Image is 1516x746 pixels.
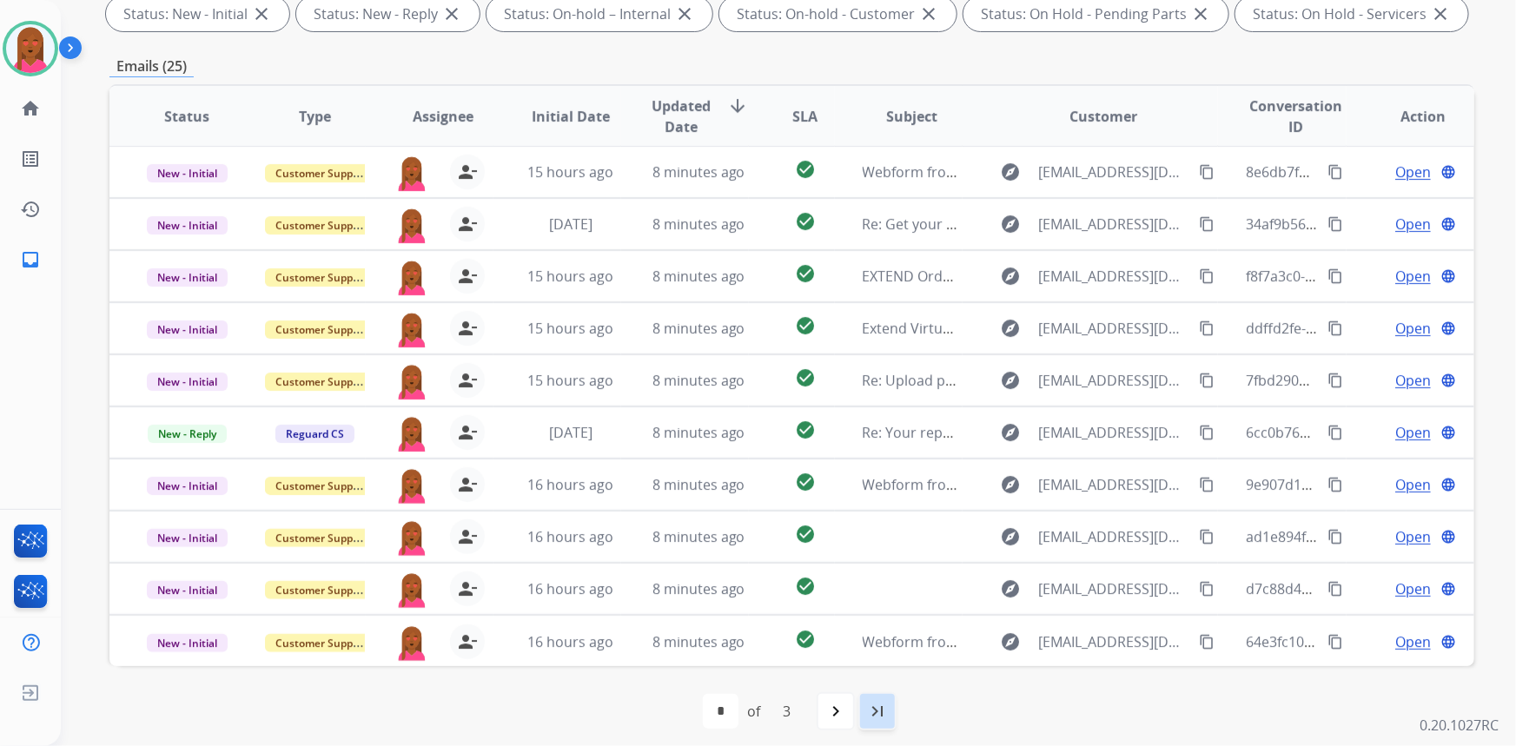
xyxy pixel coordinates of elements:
span: Open [1395,214,1431,234]
img: agent-avatar [394,155,429,191]
span: 8e6db7fb-3b4f-495a-a882-c4ca3101ba57 [1246,162,1509,182]
span: f8f7a3c0-af63-4516-92f3-b608b47f0811 [1246,267,1497,286]
span: 16 hours ago [527,579,613,598]
mat-icon: person_remove [457,474,478,495]
span: Re: Your repair part is on its way [863,423,1075,442]
span: Re: Upload photos to continue your claim [863,371,1135,390]
mat-icon: explore [1001,422,1022,443]
span: Open [1395,631,1431,652]
span: New - Initial [147,477,228,495]
div: 3 [769,694,804,729]
span: ddffd2fe-ac89-4280-9fae-4d10eb4dbaef [1246,319,1502,338]
span: Customer Support [265,634,378,652]
mat-icon: content_copy [1327,320,1343,336]
mat-icon: content_copy [1327,634,1343,650]
img: agent-avatar [394,363,429,399]
mat-icon: person_remove [457,318,478,339]
span: Webform from [EMAIL_ADDRESS][DOMAIN_NAME] on [DATE] [863,632,1256,651]
span: Open [1395,318,1431,339]
span: Open [1395,578,1431,599]
span: New - Initial [147,581,228,599]
span: Customer Support [265,581,378,599]
mat-icon: content_copy [1199,320,1215,336]
span: Customer Support [265,216,378,234]
span: 8 minutes ago [652,632,745,651]
mat-icon: explore [1001,578,1022,599]
mat-icon: language [1440,164,1456,180]
span: [EMAIL_ADDRESS][DOMAIN_NAME] [1039,266,1190,287]
span: Open [1395,266,1431,287]
mat-icon: content_copy [1199,581,1215,597]
mat-icon: check_circle [795,629,816,650]
span: 16 hours ago [527,527,613,546]
span: 8 minutes ago [652,319,745,338]
span: 15 hours ago [527,319,613,338]
span: 9e907d1d-e109-457c-af8d-b8be17254530 [1246,475,1513,494]
span: New - Reply [148,425,227,443]
span: New - Initial [147,373,228,391]
span: Extend Virtual Card not working with merchant [863,319,1170,338]
span: Webform from [EMAIL_ADDRESS][DOMAIN_NAME] on [DATE] [863,475,1256,494]
span: 15 hours ago [527,162,613,182]
span: Initial Date [532,106,610,127]
span: 15 hours ago [527,371,613,390]
span: [EMAIL_ADDRESS][DOMAIN_NAME] [1039,422,1190,443]
span: Open [1395,370,1431,391]
span: 8 minutes ago [652,475,745,494]
span: 7fbd2900-535f-4968-b46a-3d19db0ef39b [1246,371,1509,390]
span: ad1e894f-e892-4b99-870c-69a255ba2ac8 [1246,527,1511,546]
mat-icon: language [1440,216,1456,232]
mat-icon: person_remove [457,370,478,391]
mat-icon: home [20,98,41,119]
span: [EMAIL_ADDRESS][DOMAIN_NAME] [1039,631,1190,652]
span: 16 hours ago [527,632,613,651]
mat-icon: content_copy [1327,268,1343,284]
img: agent-avatar [394,467,429,504]
span: Customer Support [265,164,378,182]
span: Open [1395,526,1431,547]
mat-icon: content_copy [1327,581,1343,597]
mat-icon: close [441,3,462,24]
th: Action [1347,86,1474,147]
span: Customer Support [265,320,378,339]
span: [EMAIL_ADDRESS][DOMAIN_NAME] [1039,318,1190,339]
span: Status [164,106,209,127]
span: Reguard CS [275,425,354,443]
mat-icon: check_circle [795,263,816,284]
mat-icon: language [1440,581,1456,597]
mat-icon: explore [1001,214,1022,234]
span: Customer Support [265,268,378,287]
span: New - Initial [147,268,228,287]
mat-icon: close [918,3,939,24]
mat-icon: explore [1001,162,1022,182]
span: SLA [792,106,818,127]
mat-icon: content_copy [1199,634,1215,650]
mat-icon: last_page [867,701,888,722]
img: agent-avatar [394,571,429,608]
span: New - Initial [147,164,228,182]
mat-icon: inbox [20,249,41,270]
mat-icon: history [20,199,41,220]
mat-icon: explore [1001,526,1022,547]
mat-icon: explore [1001,266,1022,287]
mat-icon: language [1440,425,1456,440]
mat-icon: person_remove [457,631,478,652]
mat-icon: content_copy [1199,216,1215,232]
mat-icon: language [1440,320,1456,336]
img: agent-avatar [394,311,429,347]
span: 8 minutes ago [652,371,745,390]
span: d7c88d41-527a-43fe-be58-e4f0d8e729e0 [1246,579,1509,598]
mat-icon: close [1430,3,1451,24]
mat-icon: explore [1001,318,1022,339]
span: Re: Get your Rooms To Go claim serviced - call us [DATE]! [863,215,1235,234]
span: 16 hours ago [527,475,613,494]
span: 6cc0b762-6b7f-41ed-a27f-71244820722e [1246,423,1507,442]
span: Open [1395,422,1431,443]
mat-icon: language [1440,634,1456,650]
span: EXTEND Ord# 31508722-01 [863,267,1038,286]
img: agent-avatar [394,624,429,661]
img: agent-avatar [394,415,429,452]
mat-icon: language [1440,477,1456,492]
div: of [747,701,760,722]
img: agent-avatar [394,259,429,295]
